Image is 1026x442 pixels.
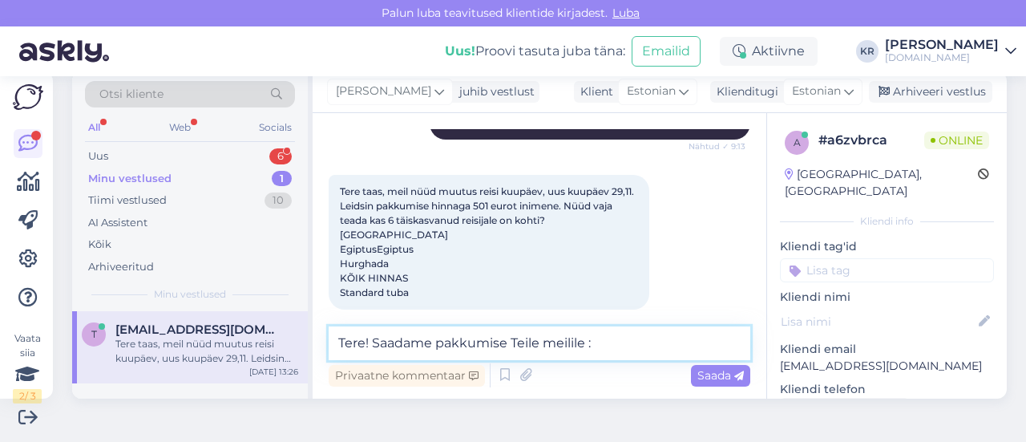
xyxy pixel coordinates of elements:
[885,39,1016,64] a: [PERSON_NAME][DOMAIN_NAME]
[88,148,108,164] div: Uus
[249,366,298,378] div: [DATE] 13:26
[154,287,226,302] span: Minu vestlused
[818,131,924,150] div: # a6zvbrca
[780,381,994,398] p: Kliendi telefon
[99,86,164,103] span: Otsi kliente
[13,389,42,403] div: 2 / 3
[785,166,978,200] div: [GEOGRAPHIC_DATA], [GEOGRAPHIC_DATA]
[88,171,172,187] div: Minu vestlused
[608,6,644,20] span: Luba
[869,81,992,103] div: Arhiveeri vestlus
[256,117,295,138] div: Socials
[265,193,292,209] div: 10
[88,193,167,209] div: Tiimi vestlused
[272,171,292,187] div: 1
[627,83,676,100] span: Estonian
[91,328,97,340] span: t
[333,310,394,322] span: 13:26
[336,83,431,100] span: [PERSON_NAME]
[885,51,999,64] div: [DOMAIN_NAME]
[781,313,976,330] input: Lisa nimi
[780,358,994,375] p: [EMAIL_ADDRESS][DOMAIN_NAME]
[720,37,818,66] div: Aktiivne
[329,365,485,387] div: Privaatne kommentaar
[794,136,801,148] span: a
[85,117,103,138] div: All
[710,83,778,100] div: Klienditugi
[685,140,745,152] span: Nähtud ✓ 9:13
[780,289,994,306] p: Kliendi nimi
[88,259,154,275] div: Arhiveeritud
[885,39,999,51] div: [PERSON_NAME]
[13,84,43,110] img: Askly Logo
[856,40,879,63] div: KR
[780,398,909,420] div: Küsi telefoninumbrit
[924,132,989,149] span: Online
[632,36,701,67] button: Emailid
[780,258,994,282] input: Lisa tag
[780,238,994,255] p: Kliendi tag'id
[88,237,111,253] div: Kõik
[329,326,750,360] textarea: Tere! Saadame pakkumise Teile meilile :
[445,43,475,59] b: Uus!
[115,337,298,366] div: Tere taas, meil nüüd muutus reisi kuupäev, uus kuupäev 29,11. Leidsin pakkumise hinnaga 501 eurot...
[445,42,625,61] div: Proovi tasuta juba täna:
[166,117,194,138] div: Web
[697,368,744,383] span: Saada
[792,83,841,100] span: Estonian
[453,83,535,100] div: juhib vestlust
[88,215,147,231] div: AI Assistent
[340,185,636,298] span: Tere taas, meil nüüd muutus reisi kuupäev, uus kuupäev 29,11. Leidsin pakkumise hinnaga 501 eurot...
[269,148,292,164] div: 6
[780,341,994,358] p: Kliendi email
[574,83,613,100] div: Klient
[115,322,282,337] span: terjearro@gmail.co
[780,214,994,229] div: Kliendi info
[13,331,42,403] div: Vaata siia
